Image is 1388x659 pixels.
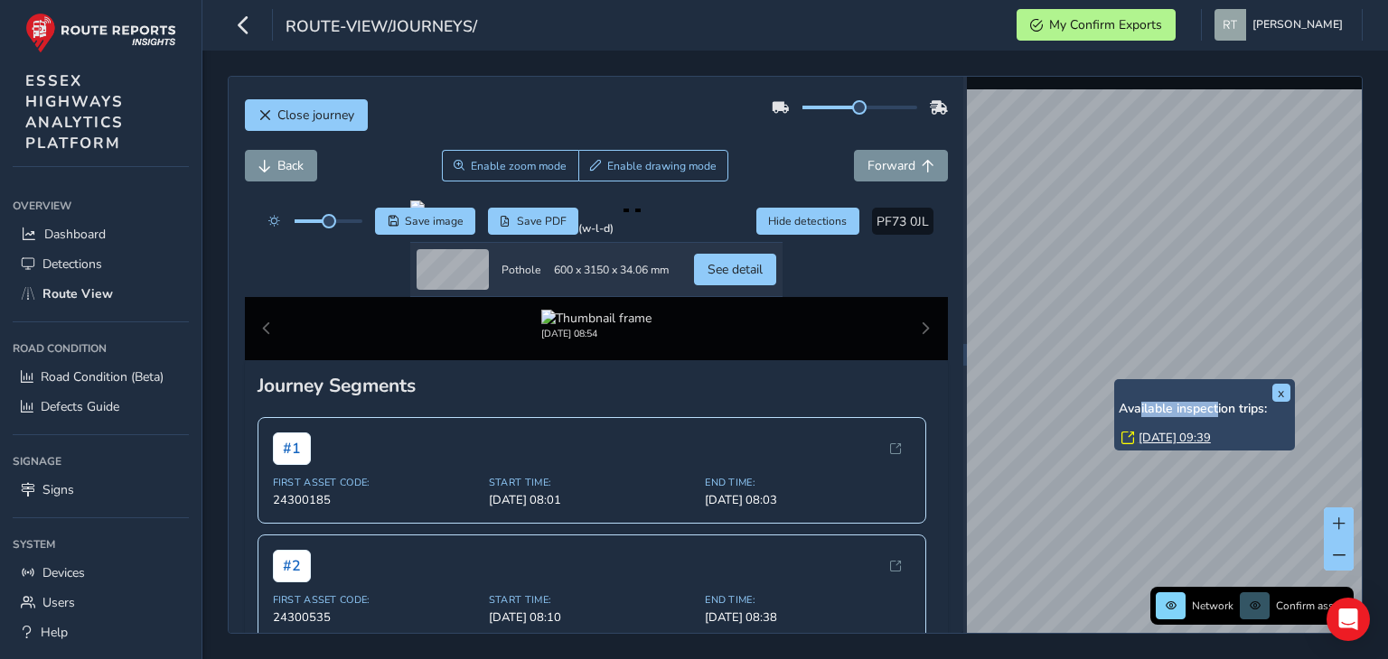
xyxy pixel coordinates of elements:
[13,335,189,362] div: Road Condition
[258,373,935,398] div: Journey Segments
[13,475,189,505] a: Signs
[1252,9,1343,41] span: [PERSON_NAME]
[1276,599,1348,613] span: Confirm assets
[488,208,579,235] button: PDF
[13,249,189,279] a: Detections
[405,214,464,228] span: Save image
[489,476,694,489] span: Start Time:
[517,214,567,228] span: Save PDF
[705,492,910,508] span: [DATE] 08:03
[42,481,74,498] span: Signs
[13,192,189,219] div: Overview
[471,159,567,173] span: Enable zoom mode
[273,609,478,626] span: 24300535
[867,157,915,174] span: Forward
[578,150,729,181] button: Draw
[13,558,189,588] a: Devices
[495,243,548,297] td: Pothole
[42,594,75,611] span: Users
[854,150,948,181] button: Forward
[13,448,189,475] div: Signage
[44,226,106,243] span: Dashboard
[273,476,478,489] span: First Asset Code:
[489,492,694,508] span: [DATE] 08:01
[708,261,763,278] span: See detail
[273,593,478,607] span: First Asset Code:
[877,213,929,230] span: PF73 0JL
[541,327,652,340] div: [DATE] 08:54
[442,150,578,181] button: Zoom
[41,624,68,641] span: Help
[1119,402,1290,417] h6: Available inspection trips:
[13,531,189,558] div: System
[13,588,189,617] a: Users
[1049,16,1162,33] span: My Confirm Exports
[705,476,910,489] span: End Time:
[768,214,847,228] span: Hide detections
[375,208,475,235] button: Save
[756,208,859,235] button: Hide detections
[694,254,776,285] button: See detail
[13,279,189,309] a: Route View
[705,593,910,607] span: End Time:
[42,285,113,302] span: Route View
[273,432,311,465] span: # 1
[548,243,675,297] td: 600 x 3150 x 34.06 mm
[41,368,164,385] span: Road Condition (Beta)
[25,13,176,53] img: rr logo
[273,492,478,508] span: 24300185
[1192,599,1233,613] span: Network
[13,617,189,647] a: Help
[245,150,317,181] button: Back
[489,593,694,607] span: Start Time:
[541,310,652,327] img: Thumbnail frame
[13,392,189,422] a: Defects Guide
[1214,9,1349,41] button: [PERSON_NAME]
[13,219,189,249] a: Dashboard
[1214,9,1246,41] img: diamond-layout
[273,550,311,582] span: # 2
[42,564,85,581] span: Devices
[705,609,910,626] span: [DATE] 08:38
[1272,384,1290,402] button: x
[607,159,717,173] span: Enable drawing mode
[489,609,694,626] span: [DATE] 08:10
[13,362,189,392] a: Road Condition (Beta)
[277,157,304,174] span: Back
[1327,598,1370,641] div: Open Intercom Messenger
[1017,9,1176,41] button: My Confirm Exports
[42,255,102,273] span: Detections
[245,99,368,131] button: Close journey
[277,107,354,124] span: Close journey
[1139,430,1211,446] a: [DATE] 09:39
[41,398,119,415] span: Defects Guide
[25,70,124,153] span: ESSEX HIGHWAYS ANALYTICS PLATFORM
[286,15,477,41] span: route-view/journeys/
